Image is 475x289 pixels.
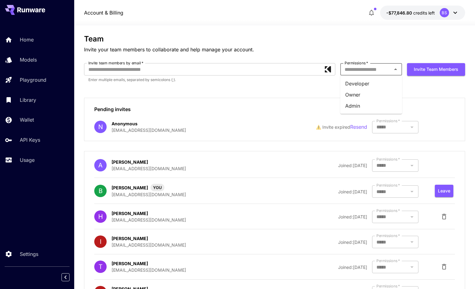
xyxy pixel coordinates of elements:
label: Permissions [345,60,368,66]
p: [EMAIL_ADDRESS][DOMAIN_NAME] [112,267,186,273]
button: Resend [350,123,367,131]
div: BS [440,8,449,17]
label: Permissions [376,233,400,238]
span: -$77,846.80 [386,10,413,15]
span: Joined: [DATE] [338,163,367,168]
p: [EMAIL_ADDRESS][DOMAIN_NAME] [112,191,186,198]
div: T [94,261,107,273]
span: ⚠️ Invite expired [316,124,350,130]
button: Leave [435,185,453,197]
p: [PERSON_NAME] [112,235,148,242]
span: Joined: [DATE] [338,214,367,219]
p: Settings [20,250,38,258]
p: [EMAIL_ADDRESS][DOMAIN_NAME] [112,127,186,133]
li: Owner [340,89,402,100]
p: API Keys [20,136,40,144]
span: YOU [151,185,164,191]
label: Permissions [376,208,400,213]
div: H [94,210,107,223]
p: [EMAIL_ADDRESS][DOMAIN_NAME] [112,217,186,223]
span: Joined: [DATE] [338,189,367,194]
label: Permissions [376,183,400,188]
li: Developer [340,78,402,89]
p: [PERSON_NAME] [112,260,148,267]
p: [PERSON_NAME] [112,210,148,217]
p: Home [20,36,34,43]
p: [EMAIL_ADDRESS][DOMAIN_NAME] [112,165,186,172]
label: Invite team members by email [88,60,143,66]
p: Wallet [20,116,34,123]
p: [EMAIL_ADDRESS][DOMAIN_NAME] [112,242,186,248]
span: Joined: [DATE] [338,239,367,245]
div: A [94,159,107,171]
label: Permissions [376,118,400,123]
label: Permissions [376,283,400,289]
p: Enter multiple emails, separated by semicolons (;). [88,77,331,83]
button: Close [391,65,400,74]
label: Permissions [376,157,400,162]
span: Joined: [DATE] [338,265,367,270]
label: Permissions [376,258,400,263]
button: Invite team members [407,63,465,76]
li: Admin [340,100,402,111]
p: Pending invites [94,106,455,113]
div: -$77,846.79843 [386,10,435,16]
button: -$77,846.79843BS [380,6,465,20]
a: Account & Billing [84,9,123,16]
p: Playground [20,76,46,84]
div: N [94,121,107,133]
p: Library [20,96,36,104]
div: B [94,185,107,197]
button: Collapse sidebar [61,273,70,281]
p: Anonymous [112,120,138,127]
div: Collapse sidebar [66,272,74,283]
p: [PERSON_NAME] [112,159,148,165]
nav: breadcrumb [84,9,123,16]
p: [PERSON_NAME] [112,184,148,191]
h3: Team [84,35,465,43]
div: I [94,235,107,248]
p: Models [20,56,37,63]
p: Usage [20,156,35,164]
span: credits left [413,10,435,15]
p: Invite your team members to collaborate and help manage your account. [84,46,465,53]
